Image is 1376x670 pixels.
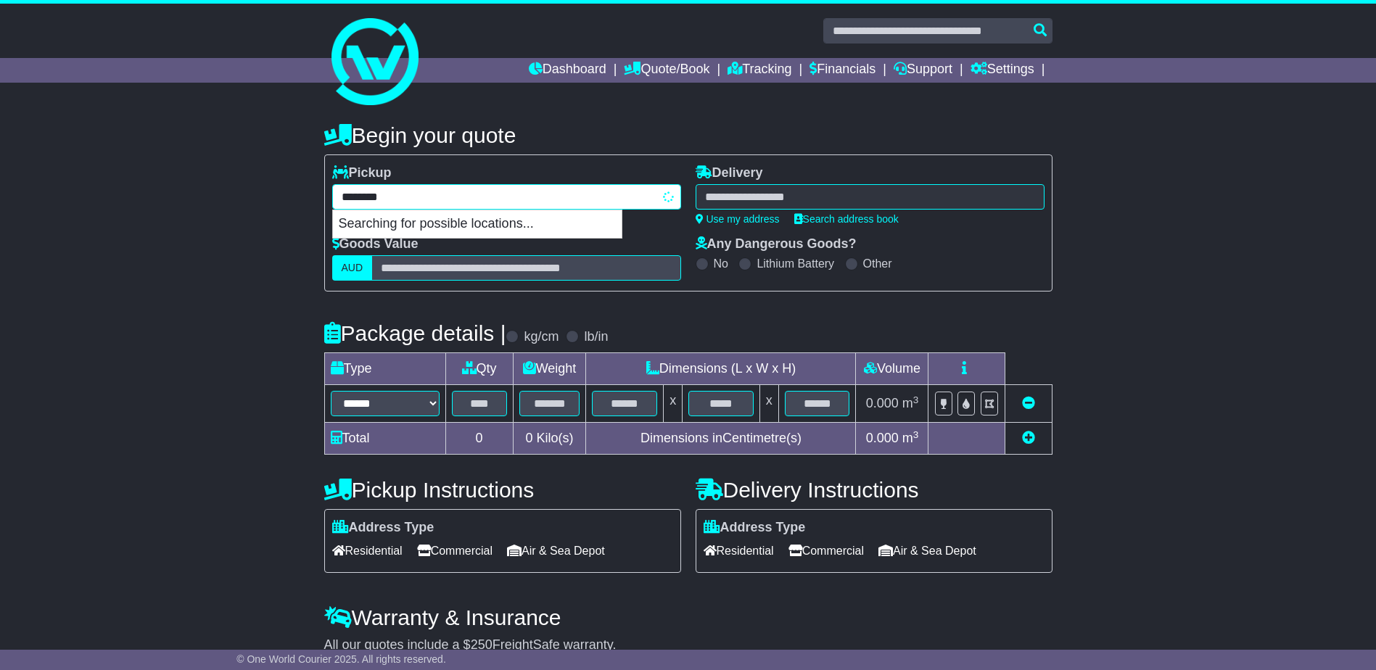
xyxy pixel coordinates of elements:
td: Dimensions in Centimetre(s) [586,423,856,455]
sup: 3 [913,394,919,405]
label: Delivery [696,165,763,181]
p: Searching for possible locations... [333,210,622,238]
td: x [759,385,778,423]
span: 0.000 [866,396,899,410]
label: lb/in [584,329,608,345]
span: Residential [704,539,774,562]
a: Add new item [1022,431,1035,445]
td: Type [324,353,445,385]
td: 0 [445,423,513,455]
span: 0 [525,431,532,445]
td: Weight [513,353,586,385]
h4: Delivery Instructions [696,478,1052,502]
td: Volume [856,353,928,385]
label: Pickup [332,165,392,181]
span: Air & Sea Depot [878,539,976,562]
span: Commercial [417,539,493,562]
label: Goods Value [332,236,419,252]
a: Dashboard [529,58,606,83]
sup: 3 [913,429,919,440]
td: x [664,385,683,423]
span: Commercial [788,539,864,562]
label: No [714,257,728,270]
span: © One World Courier 2025. All rights reserved. [236,653,446,665]
td: Qty [445,353,513,385]
a: Remove this item [1022,396,1035,410]
span: m [902,396,919,410]
a: Quote/Book [624,58,709,83]
span: Air & Sea Depot [507,539,605,562]
typeahead: Please provide city [332,184,681,210]
a: Use my address [696,213,780,225]
h4: Warranty & Insurance [324,605,1052,629]
a: Financials [809,58,876,83]
label: Any Dangerous Goods? [696,236,857,252]
label: Address Type [332,520,434,536]
span: 0.000 [866,431,899,445]
span: Residential [332,539,403,562]
label: Address Type [704,520,806,536]
span: 250 [471,637,493,652]
td: Kilo(s) [513,423,586,455]
a: Search address book [794,213,899,225]
td: Total [324,423,445,455]
span: m [902,431,919,445]
a: Tracking [728,58,791,83]
h4: Pickup Instructions [324,478,681,502]
td: Dimensions (L x W x H) [586,353,856,385]
h4: Begin your quote [324,123,1052,147]
div: All our quotes include a $ FreightSafe warranty. [324,637,1052,653]
label: kg/cm [524,329,559,345]
label: Other [863,257,892,270]
label: Lithium Battery [757,257,834,270]
label: AUD [332,255,373,281]
h4: Package details | [324,321,506,345]
a: Settings [971,58,1034,83]
a: Support [894,58,952,83]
